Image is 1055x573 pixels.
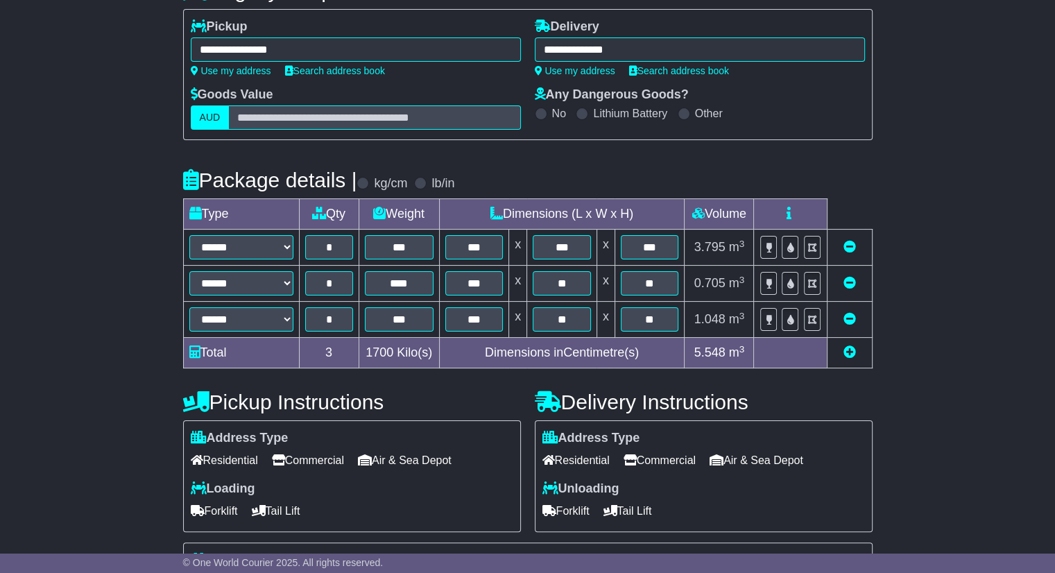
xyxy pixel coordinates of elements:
td: Weight [359,199,439,230]
td: Dimensions (L x W x H) [439,199,685,230]
span: Forklift [542,500,590,522]
span: 3.795 [694,240,726,254]
a: Add new item [843,345,856,359]
span: m [729,240,745,254]
h4: Delivery Instructions [535,391,873,413]
h4: Package details | [183,169,357,191]
span: Forklift [191,500,238,522]
label: Delivery [535,19,599,35]
sup: 3 [739,311,745,321]
span: Air & Sea Depot [710,450,803,471]
td: 3 [299,338,359,368]
label: AUD [191,105,230,130]
td: x [509,230,527,266]
label: Other [695,107,723,120]
td: Dimensions in Centimetre(s) [439,338,685,368]
span: m [729,345,745,359]
td: x [509,302,527,338]
span: 5.548 [694,345,726,359]
span: m [729,312,745,326]
span: Residential [191,450,258,471]
span: © One World Courier 2025. All rights reserved. [183,557,384,568]
label: Address Type [191,431,289,446]
label: Loading [191,481,255,497]
td: x [597,302,615,338]
span: m [729,276,745,290]
span: Tail Lift [252,500,300,522]
span: Tail Lift [603,500,652,522]
span: Commercial [272,450,344,471]
td: Kilo(s) [359,338,439,368]
td: Volume [685,199,754,230]
sup: 3 [739,239,745,249]
sup: 3 [739,275,745,285]
label: Pickup [191,19,248,35]
span: Residential [542,450,610,471]
a: Use my address [191,65,271,76]
a: Remove this item [843,276,856,290]
td: x [597,230,615,266]
label: No [552,107,566,120]
label: Goods Value [191,87,273,103]
h4: Pickup Instructions [183,391,521,413]
td: Qty [299,199,359,230]
label: Any Dangerous Goods? [535,87,689,103]
label: kg/cm [374,176,407,191]
td: Type [183,199,299,230]
a: Use my address [535,65,615,76]
a: Search address book [629,65,729,76]
td: x [597,266,615,302]
td: Total [183,338,299,368]
span: Commercial [624,450,696,471]
td: x [509,266,527,302]
a: Remove this item [843,312,856,326]
a: Search address book [285,65,385,76]
label: Unloading [542,481,619,497]
label: Lithium Battery [593,107,667,120]
label: lb/in [431,176,454,191]
label: Address Type [542,431,640,446]
span: 1700 [366,345,393,359]
a: Remove this item [843,240,856,254]
sup: 3 [739,344,745,354]
span: 1.048 [694,312,726,326]
span: Air & Sea Depot [358,450,452,471]
span: 0.705 [694,276,726,290]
